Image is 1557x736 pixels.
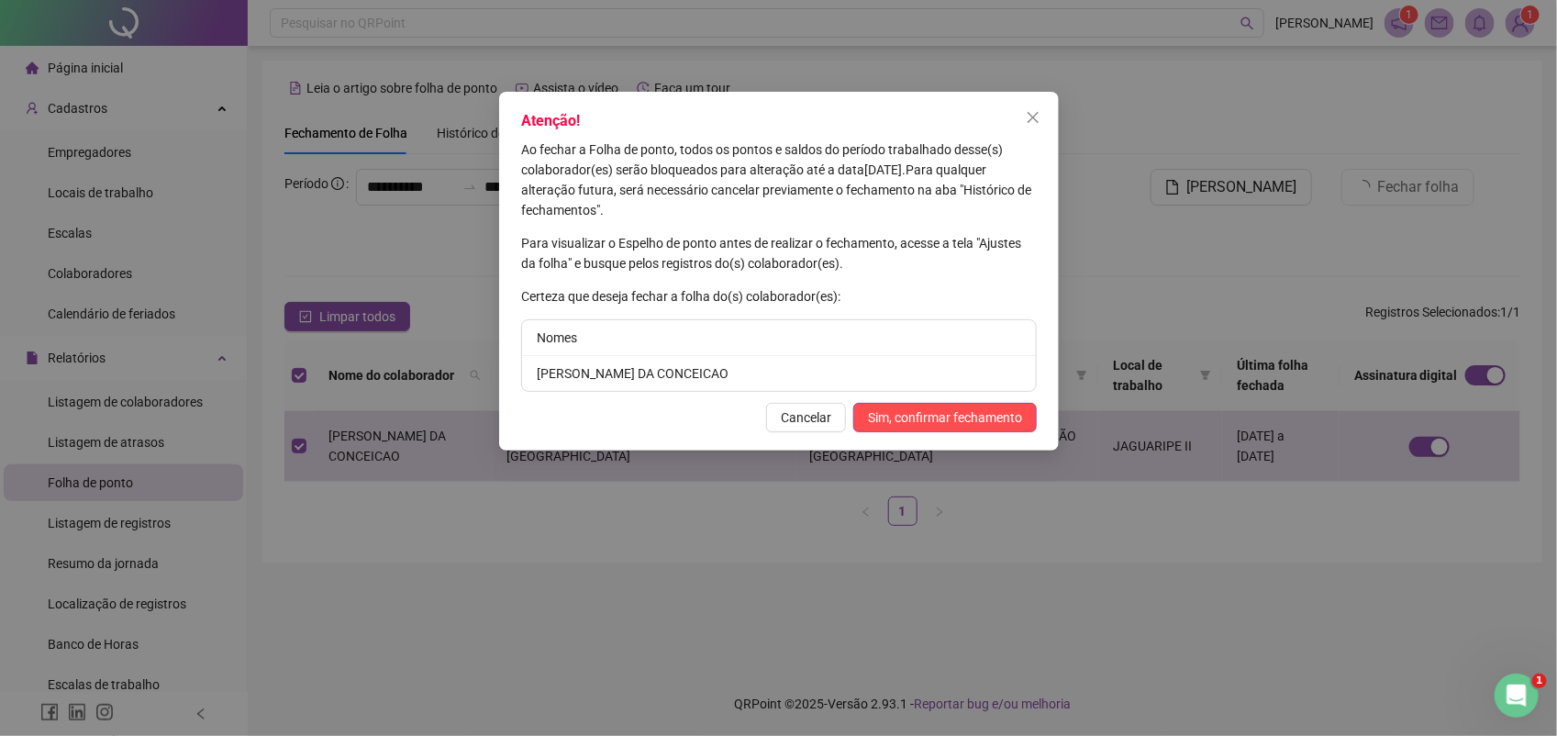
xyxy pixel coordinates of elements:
iframe: Intercom live chat [1495,674,1539,718]
span: Para visualizar o Espelho de ponto antes de realizar o fechamento, acesse a tela "Ajustes da folh... [521,236,1021,271]
span: Sim, confirmar fechamento [868,407,1022,428]
button: Cancelar [766,403,846,432]
span: Para qualquer alteração futura, será necessário cancelar previamente o fechamento na aba "Históri... [521,162,1031,217]
span: Certeza que deseja fechar a folha do(s) colaborador(es): [521,289,840,304]
p: [DATE] . [521,139,1037,220]
span: 1 [1532,674,1547,688]
span: Cancelar [781,407,831,428]
button: Sim, confirmar fechamento [853,403,1037,432]
span: close [1026,110,1040,125]
li: [PERSON_NAME] DA CONCEICAO [522,356,1036,391]
button: Close [1018,103,1048,132]
span: Atenção! [521,112,580,129]
span: Ao fechar a Folha de ponto, todos os pontos e saldos do período trabalhado desse(s) colaborador(e... [521,142,1003,177]
span: Nomes [537,330,577,345]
